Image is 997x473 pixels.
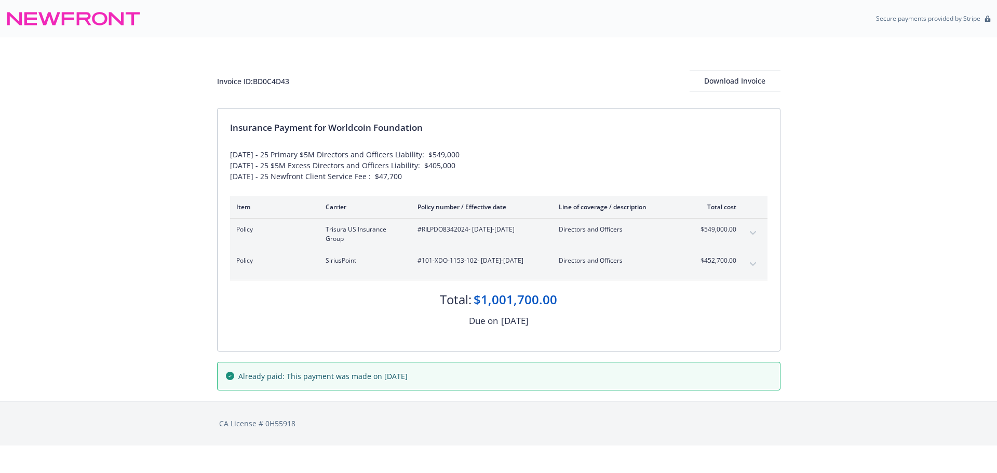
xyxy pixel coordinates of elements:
div: [DATE] - 25 Primary $5M Directors and Officers Liability: $549,000 [DATE] - 25 $5M Excess Directo... [230,149,767,182]
span: Trisura US Insurance Group [326,225,401,244]
div: Invoice ID: BD0C4D43 [217,76,289,87]
span: #RILPDO8342024 - [DATE]-[DATE] [417,225,542,234]
p: Secure payments provided by Stripe [876,14,980,23]
div: Line of coverage / description [559,202,681,211]
div: Item [236,202,309,211]
span: Directors and Officers [559,256,681,265]
span: SiriusPoint [326,256,401,265]
span: Directors and Officers [559,225,681,234]
div: Insurance Payment for Worldcoin Foundation [230,121,767,134]
div: PolicyTrisura US Insurance Group#RILPDO8342024- [DATE]-[DATE]Directors and Officers$549,000.00exp... [230,219,767,250]
span: Policy [236,256,309,265]
div: Carrier [326,202,401,211]
div: Policy number / Effective date [417,202,542,211]
div: CA License # 0H55918 [219,418,778,429]
div: Total cost [697,202,736,211]
span: Already paid: This payment was made on [DATE] [238,371,408,382]
button: expand content [745,225,761,241]
button: Download Invoice [690,71,780,91]
div: Due on [469,314,498,328]
div: PolicySiriusPoint#101-XDO-1153-102- [DATE]-[DATE]Directors and Officers$452,700.00expand content [230,250,767,280]
div: $1,001,700.00 [474,291,557,308]
span: $452,700.00 [697,256,736,265]
button: expand content [745,256,761,273]
span: Policy [236,225,309,234]
span: #101-XDO-1153-102 - [DATE]-[DATE] [417,256,542,265]
div: [DATE] [501,314,529,328]
div: Total: [440,291,471,308]
span: $549,000.00 [697,225,736,234]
